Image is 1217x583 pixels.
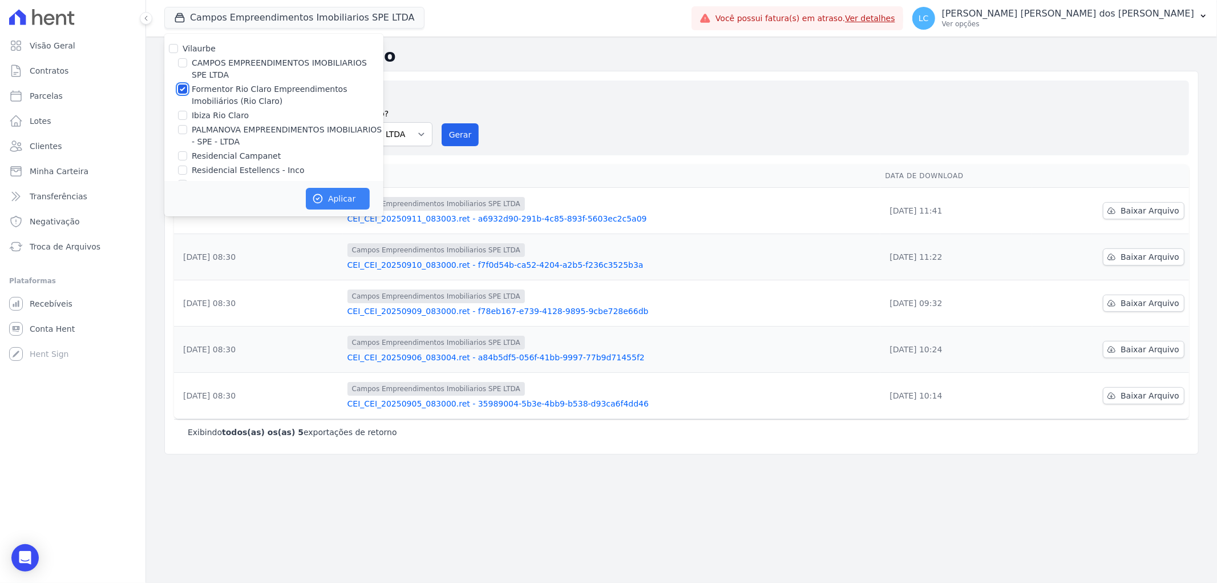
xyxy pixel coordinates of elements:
[174,280,343,327] td: [DATE] 08:30
[880,327,1032,373] td: [DATE] 10:24
[192,124,383,148] label: PALMANOVA EMPREENDIMENTOS IMOBILIARIOS - SPE - LTDA
[1121,390,1179,401] span: Baixar Arquivo
[1121,205,1179,216] span: Baixar Arquivo
[5,210,141,233] a: Negativação
[30,65,68,77] span: Contratos
[919,14,929,22] span: LC
[192,179,303,191] label: Residencial Estellencs - LBA
[30,40,75,51] span: Visão Geral
[192,110,249,122] label: Ibiza Rio Claro
[347,213,876,224] a: CEI_CEI_20250911_083003.ret - a6932d90-291b-4c85-893f-5603ec2c5a09
[5,85,141,107] a: Parcelas
[188,427,397,438] p: Exibindo exportações de retorno
[11,544,39,572] div: Open Intercom Messenger
[1121,251,1179,263] span: Baixar Arquivo
[5,235,141,258] a: Troca de Arquivos
[347,197,525,211] span: Campos Empreendimentos Imobiliarios SPE LTDA
[222,428,304,437] b: todos(as) os(as) 5
[5,185,141,208] a: Transferências
[192,83,383,107] label: Formentor Rio Claro Empreendimentos Imobiliários (Rio Claro)
[1103,202,1184,219] a: Baixar Arquivo
[174,327,343,373] td: [DATE] 08:30
[880,280,1032,327] td: [DATE] 09:32
[174,234,343,280] td: [DATE] 08:30
[30,216,80,227] span: Negativação
[347,382,525,396] span: Campos Empreendimentos Imobiliarios SPE LTDA
[30,298,72,309] span: Recebíveis
[192,164,305,176] label: Residencial Estellencs - Inco
[343,164,881,188] th: Arquivo
[30,323,75,335] span: Conta Hent
[183,44,216,53] label: Vilaurbe
[715,13,895,25] span: Você possui fatura(s) em atraso.
[347,352,876,363] a: CEI_CEI_20250906_083004.ret - a84b5df5-056f-41bb-9997-77b9d71455f2
[5,34,141,57] a: Visão Geral
[5,160,141,183] a: Minha Carteira
[880,164,1032,188] th: Data de Download
[347,336,525,349] span: Campos Empreendimentos Imobiliarios SPE LTDA
[1103,248,1184,266] a: Baixar Arquivo
[9,274,136,288] div: Plataformas
[5,110,141,132] a: Lotes
[442,123,479,146] button: Gerar
[347,290,525,303] span: Campos Empreendimentos Imobiliarios SPE LTDA
[5,135,141,158] a: Clientes
[192,57,383,81] label: CAMPOS EMPREENDIMENTOS IMOBILIARIOS SPE LTDA
[880,234,1032,280] td: [DATE] 11:22
[903,2,1217,34] button: LC [PERSON_NAME] [PERSON_NAME] dos [PERSON_NAME] Ver opções
[5,59,141,82] a: Contratos
[30,115,51,127] span: Lotes
[880,188,1032,234] td: [DATE] 11:41
[30,140,62,152] span: Clientes
[174,373,343,419] td: [DATE] 08:30
[164,46,1199,66] h2: Exportações de Retorno
[347,259,876,271] a: CEI_CEI_20250910_083000.ret - f7f0d54b-ca52-4204-a2b5-f236c3525b3a
[942,8,1194,19] p: [PERSON_NAME] [PERSON_NAME] dos [PERSON_NAME]
[942,19,1194,29] p: Ver opções
[347,398,876,409] a: CEI_CEI_20250905_083000.ret - 35989004-5b3e-4bb9-b538-d93ca6f4dd46
[1103,295,1184,312] a: Baixar Arquivo
[30,241,100,252] span: Troca de Arquivos
[347,305,876,317] a: CEI_CEI_20250909_083000.ret - f78eb167-e739-4128-9895-9cbe728e66db
[880,373,1032,419] td: [DATE] 10:14
[1121,344,1179,355] span: Baixar Arquivo
[306,188,370,210] button: Aplicar
[192,150,281,162] label: Residencial Campanet
[347,243,525,257] span: Campos Empreendimentos Imobiliarios SPE LTDA
[30,191,87,202] span: Transferências
[30,166,88,177] span: Minha Carteira
[1103,341,1184,358] a: Baixar Arquivo
[1103,387,1184,404] a: Baixar Arquivo
[1121,297,1179,309] span: Baixar Arquivo
[30,90,63,102] span: Parcelas
[845,14,895,23] a: Ver detalhes
[5,292,141,315] a: Recebíveis
[164,7,424,29] button: Campos Empreendimentos Imobiliarios SPE LTDA
[5,317,141,340] a: Conta Hent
